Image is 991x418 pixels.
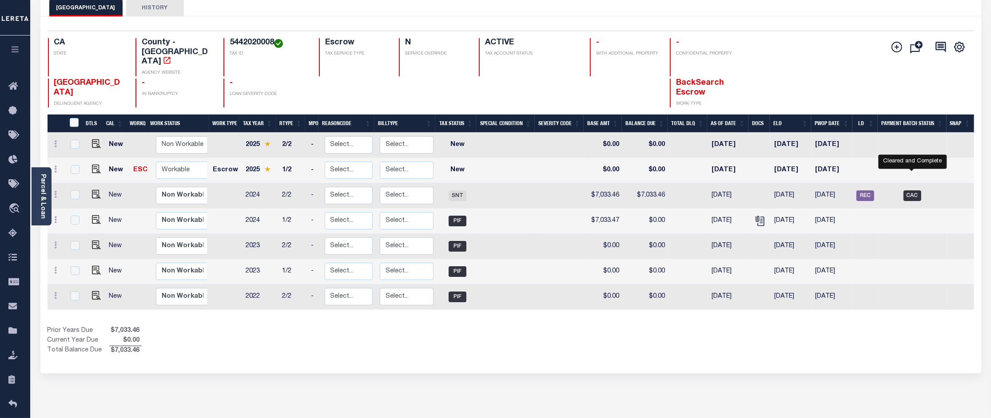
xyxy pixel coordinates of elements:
[771,209,812,234] td: [DATE]
[676,51,747,57] p: CONFIDENTIAL PROPERTY
[623,133,669,158] td: $0.00
[307,158,321,183] td: -
[264,141,271,147] img: Star.svg
[856,190,874,201] span: REC
[812,284,853,310] td: [DATE]
[48,336,109,346] td: Current Year Due
[109,336,142,346] span: $0.00
[623,234,669,259] td: $0.00
[109,346,142,356] span: $7,033.46
[585,133,623,158] td: $0.00
[585,284,623,310] td: $0.00
[903,190,921,201] span: CAC
[771,183,812,209] td: [DATE]
[105,234,130,259] td: New
[142,91,213,98] p: IN BANKRUPTCY
[449,216,466,226] span: PIF
[449,292,466,302] span: PIF
[242,183,279,209] td: 2024
[771,133,812,158] td: [DATE]
[623,284,669,310] td: $0.00
[585,209,623,234] td: $7,033.47
[811,114,852,133] th: PWOP Date: activate to sort column ascending
[307,259,321,284] td: -
[48,326,109,336] td: Prior Years Due
[812,133,853,158] td: [DATE]
[230,38,308,48] h4: 5442020008
[708,133,749,158] td: [DATE]
[8,203,23,215] i: travel_explore
[82,114,103,133] th: DTLS
[242,284,279,310] td: 2022
[879,154,947,169] div: Cleared and Complete
[771,234,812,259] td: [DATE]
[812,209,853,234] td: [DATE]
[305,114,318,133] th: MPO
[126,114,147,133] th: WorkQ
[230,91,308,98] p: LOAN SEVERITY CODE
[307,209,321,234] td: -
[812,234,853,259] td: [DATE]
[103,114,126,133] th: CAL: activate to sort column ascending
[109,326,142,336] span: $7,033.46
[947,114,974,133] th: SNAP: activate to sort column ascending
[209,114,239,133] th: Work Type
[325,38,388,48] h4: Escrow
[596,51,659,57] p: WITH ADDITIONAL PROPERTY
[142,38,213,67] h4: County - [GEOGRAPHIC_DATA]
[903,193,921,199] a: CAC
[242,259,279,284] td: 2023
[105,158,130,183] td: New
[279,234,308,259] td: 2/2
[54,79,120,97] span: [GEOGRAPHIC_DATA]
[105,183,130,209] td: New
[449,266,466,277] span: PIF
[142,70,213,76] p: AGENCY WEBSITE
[239,114,276,133] th: Tax Year: activate to sort column ascending
[485,51,579,57] p: TAX ACCOUNT STATUS
[585,183,623,209] td: $7,033.46
[54,38,125,48] h4: CA
[708,259,749,284] td: [DATE]
[279,158,308,183] td: 1/2
[435,114,476,133] th: Tax Status: activate to sort column ascending
[105,209,130,234] td: New
[54,51,125,57] p: STATE
[279,284,308,310] td: 2/2
[708,183,749,209] td: [DATE]
[405,51,468,57] p: SERVICE OVERRIDE
[878,114,947,133] th: Payment Batch Status: activate to sort column ascending
[585,259,623,284] td: $0.00
[105,133,130,158] td: New
[242,234,279,259] td: 2023
[279,259,308,284] td: 1/2
[535,114,584,133] th: Severity Code: activate to sort column ascending
[485,38,579,48] h4: ACTIVE
[134,167,148,173] a: ESC
[585,158,623,183] td: $0.00
[64,114,83,133] th: &nbsp;
[142,79,145,87] span: -
[48,114,64,133] th: &nbsp;&nbsp;&nbsp;&nbsp;&nbsp;&nbsp;&nbsp;&nbsp;&nbsp;&nbsp;
[770,114,811,133] th: ELD: activate to sort column ascending
[242,209,279,234] td: 2024
[230,51,308,57] p: TAX ID
[596,39,599,47] span: -
[279,209,308,234] td: 1/2
[48,346,109,355] td: Total Balance Due
[676,101,747,107] p: WORK TYPE
[708,234,749,259] td: [DATE]
[676,39,679,47] span: -
[812,259,853,284] td: [DATE]
[584,114,622,133] th: Base Amt: activate to sort column ascending
[449,190,466,201] span: SNT
[147,114,207,133] th: Work Status
[449,241,466,252] span: PIF
[812,158,853,183] td: [DATE]
[242,158,279,183] td: 2025
[209,158,242,183] td: Escrow
[40,174,46,219] a: Parcel & Loan
[105,284,130,310] td: New
[708,158,749,183] td: [DATE]
[307,183,321,209] td: -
